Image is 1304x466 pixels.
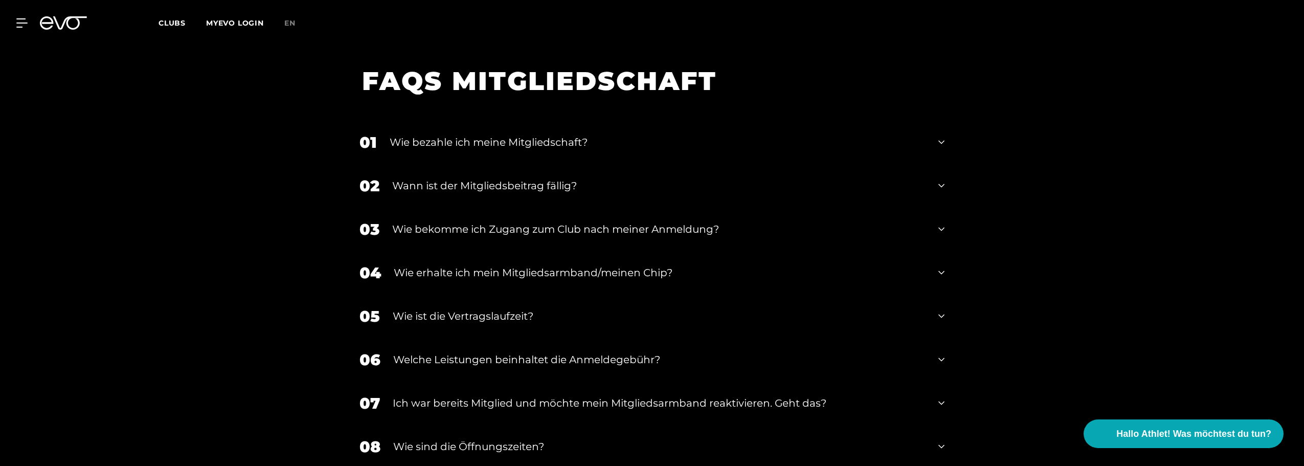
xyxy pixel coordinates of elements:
[1116,427,1271,441] span: Hallo Athlet! Was möchtest du tun?
[359,392,380,415] div: 07
[394,265,926,280] div: Wie erhalte ich mein Mitgliedsarmband/meinen Chip?
[159,18,206,28] a: Clubs
[359,305,380,328] div: 05
[284,18,296,28] span: en
[393,439,926,454] div: Wie sind die Öffnungszeiten?
[393,395,926,411] div: Ich war bereits Mitglied und möchte mein Mitgliedsarmband reaktivieren. Geht das?
[362,64,929,98] h1: FAQS MITGLIEDSCHAFT
[359,174,379,197] div: 02
[359,261,381,284] div: 04
[393,308,926,324] div: Wie ist die Vertragslaufzeit?
[359,131,377,154] div: 01
[392,221,926,237] div: Wie bekomme ich Zugang zum Club nach meiner Anmeldung?
[393,352,926,367] div: Welche Leistungen beinhaltet die Anmeldegebühr?
[390,135,926,150] div: Wie bezahle ich meine Mitgliedschaft?
[206,18,264,28] a: MYEVO LOGIN
[284,17,308,29] a: en
[359,435,380,458] div: 08
[359,348,380,371] div: 06
[392,178,926,193] div: Wann ist der Mitgliedsbeitrag fällig?
[359,218,379,241] div: 03
[159,18,186,28] span: Clubs
[1084,419,1284,448] button: Hallo Athlet! Was möchtest du tun?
